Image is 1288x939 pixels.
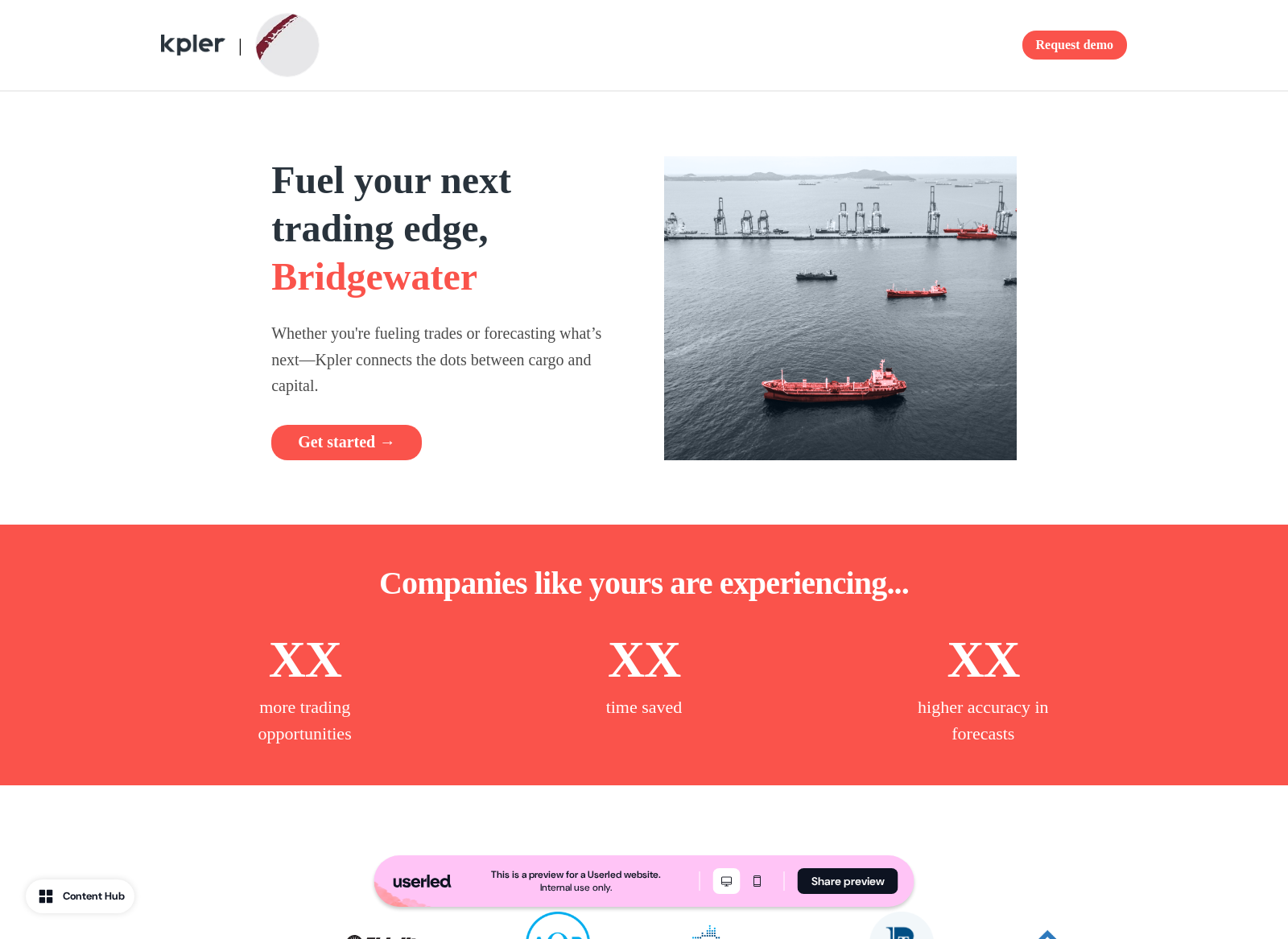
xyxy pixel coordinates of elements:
div: Internal use only. [540,881,612,894]
span: Bridgewater [402,854,497,875]
strong: Fuel your next trading edge, [271,159,511,249]
p: Whether you're fueling trades or forecasting what’s next—Kpler connects the dots between cargo an... [271,320,624,399]
button: Mobile mode [744,868,771,894]
button: Desktop mode [713,868,741,894]
span: | [238,35,242,56]
button: Share preview [798,868,898,894]
p: time saved [606,694,683,720]
p: Companies like yours are experiencing... [379,563,909,603]
p: more trading opportunities [225,694,386,747]
button: Content Hub [26,879,134,913]
span: Bridgewater [271,255,477,298]
p: higher accuracy in forecasts [902,694,1063,747]
button: Request demo [1022,31,1127,60]
p: XX [269,626,341,694]
div: Content Hub [63,888,125,904]
p: XX [608,626,680,694]
p: , join 10,000 organisations using Kpler worldwide [402,850,885,879]
p: XX [947,626,1019,694]
div: This is a preview for a Userled website. [491,868,661,881]
button: Get started → [271,425,422,460]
